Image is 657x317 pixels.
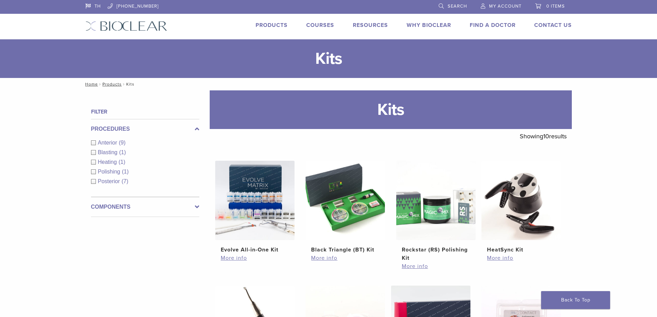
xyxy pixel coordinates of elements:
[546,3,565,9] span: 0 items
[541,291,610,309] a: Back To Top
[91,125,199,133] label: Procedures
[98,159,119,165] span: Heating
[520,129,567,143] p: Showing results
[396,161,476,240] img: Rockstar (RS) Polishing Kit
[98,178,122,184] span: Posterior
[119,140,126,146] span: (9)
[396,161,476,262] a: Rockstar (RS) Polishing KitRockstar (RS) Polishing Kit
[305,161,386,254] a: Black Triangle (BT) KitBlack Triangle (BT) Kit
[534,22,572,29] a: Contact Us
[221,246,289,254] h2: Evolve All-in-One Kit
[215,161,295,240] img: Evolve All-in-One Kit
[119,149,126,155] span: (1)
[86,21,167,31] img: Bioclear
[311,254,379,262] a: More info
[311,246,379,254] h2: Black Triangle (BT) Kit
[98,169,122,175] span: Polishing
[543,132,549,140] span: 10
[489,3,521,9] span: My Account
[256,22,288,29] a: Products
[487,254,555,262] a: More info
[448,3,467,9] span: Search
[119,159,126,165] span: (1)
[487,246,555,254] h2: HeatSync Kit
[221,254,289,262] a: More info
[80,78,577,90] nav: Kits
[98,82,102,86] span: /
[306,22,334,29] a: Courses
[402,246,470,262] h2: Rockstar (RS) Polishing Kit
[481,161,561,240] img: HeatSync Kit
[122,178,129,184] span: (7)
[210,90,572,129] h1: Kits
[98,140,119,146] span: Anterior
[353,22,388,29] a: Resources
[402,262,470,270] a: More info
[481,161,561,254] a: HeatSync KitHeatSync Kit
[98,149,119,155] span: Blasting
[470,22,516,29] a: Find A Doctor
[91,203,199,211] label: Components
[122,82,126,86] span: /
[102,82,122,87] a: Products
[91,108,199,116] h4: Filter
[306,161,385,240] img: Black Triangle (BT) Kit
[215,161,295,254] a: Evolve All-in-One KitEvolve All-in-One Kit
[83,82,98,87] a: Home
[122,169,129,175] span: (1)
[407,22,451,29] a: Why Bioclear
